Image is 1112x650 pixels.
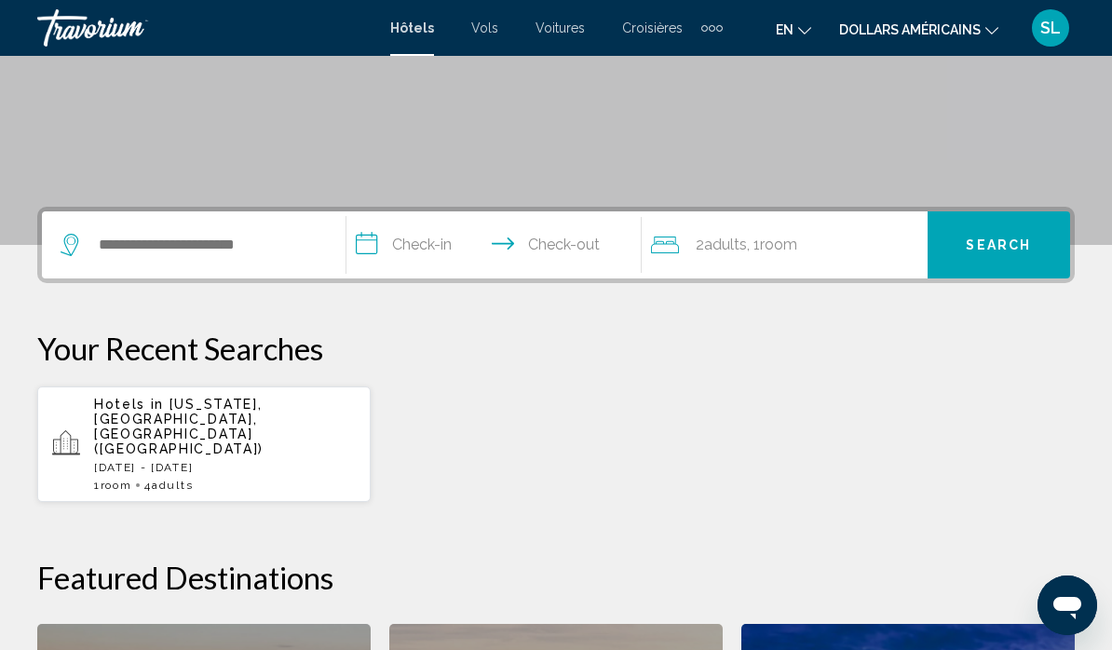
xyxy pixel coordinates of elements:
span: Room [760,236,797,253]
a: Travorium [37,9,372,47]
span: Hotels in [94,397,164,412]
span: Adults [704,236,747,253]
span: [US_STATE], [GEOGRAPHIC_DATA], [GEOGRAPHIC_DATA] ([GEOGRAPHIC_DATA]) [94,397,264,456]
a: Hôtels [390,20,434,35]
font: en [776,22,793,37]
button: Changer de devise [839,16,998,43]
span: Search [966,238,1031,253]
div: Search widget [42,211,1070,278]
a: Voitures [536,20,585,35]
h2: Featured Destinations [37,559,1075,596]
span: 2 [696,232,747,258]
span: Adults [152,479,193,492]
button: Menu utilisateur [1026,8,1075,47]
span: , 1 [747,232,797,258]
span: Room [101,479,132,492]
span: 4 [144,479,193,492]
a: Croisières [622,20,683,35]
button: Éléments de navigation supplémentaires [701,13,723,43]
p: [DATE] - [DATE] [94,461,356,474]
p: Your Recent Searches [37,330,1075,367]
font: SL [1040,18,1061,37]
button: Search [928,211,1070,278]
button: Check in and out dates [346,211,642,278]
span: 1 [94,479,131,492]
button: Changer de langue [776,16,811,43]
font: dollars américains [839,22,981,37]
a: Vols [471,20,498,35]
button: Travelers: 2 adults, 0 children [642,211,928,278]
button: Hotels in [US_STATE], [GEOGRAPHIC_DATA], [GEOGRAPHIC_DATA] ([GEOGRAPHIC_DATA])[DATE] - [DATE]1Roo... [37,386,371,503]
iframe: Bouton de lancement de la fenêtre de messagerie [1037,576,1097,635]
